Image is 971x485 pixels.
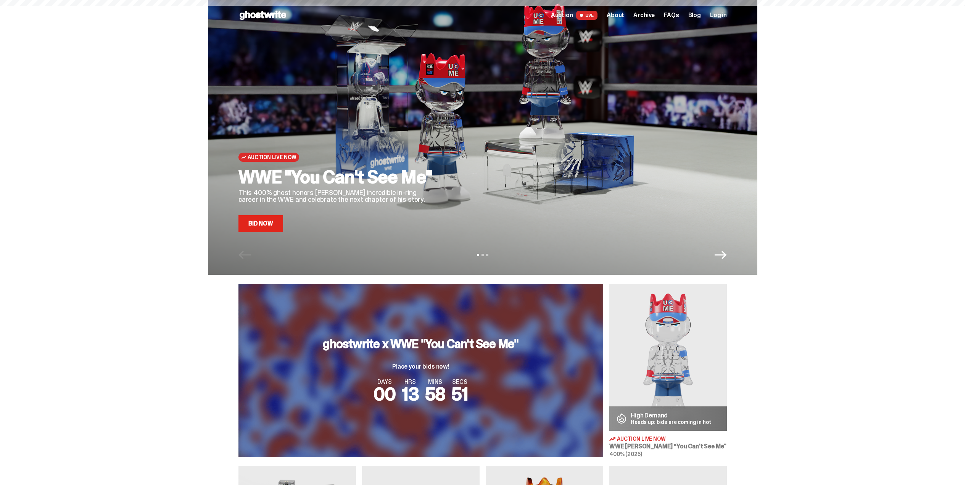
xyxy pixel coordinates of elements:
button: View slide 3 [486,254,488,256]
button: View slide 1 [477,254,479,256]
p: Place your bids now! [323,364,519,370]
span: MINS [425,379,446,385]
span: SECS [451,379,468,385]
span: HRS [402,379,419,385]
p: Heads up: bids are coming in hot [631,419,712,425]
h3: WWE [PERSON_NAME] “You Can't See Me” [609,443,727,450]
span: LIVE [576,11,598,20]
span: 13 [402,382,419,406]
a: Archive [633,12,655,18]
button: Next [715,249,727,261]
p: This 400% ghost honors [PERSON_NAME] incredible in-ring career in the WWE and celebrate the next ... [238,189,437,203]
a: Bid Now [238,215,283,232]
span: DAYS [374,379,396,385]
a: You Can't See Me High Demand Heads up: bids are coming in hot Auction Live Now [609,284,727,457]
h2: WWE "You Can't See Me" [238,168,437,186]
a: Log in [710,12,727,18]
p: High Demand [631,412,712,419]
span: 58 [425,382,446,406]
button: View slide 2 [481,254,484,256]
img: You Can't See Me [609,284,727,431]
span: Auction Live Now [617,436,666,441]
a: Blog [688,12,701,18]
span: Auction [551,12,573,18]
a: FAQs [664,12,679,18]
a: About [607,12,624,18]
span: 400% (2025) [609,451,642,458]
span: 51 [451,382,468,406]
span: Auction Live Now [248,154,296,160]
h3: ghostwrite x WWE "You Can't See Me" [323,338,519,350]
span: 00 [374,382,396,406]
a: Auction LIVE [551,11,597,20]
